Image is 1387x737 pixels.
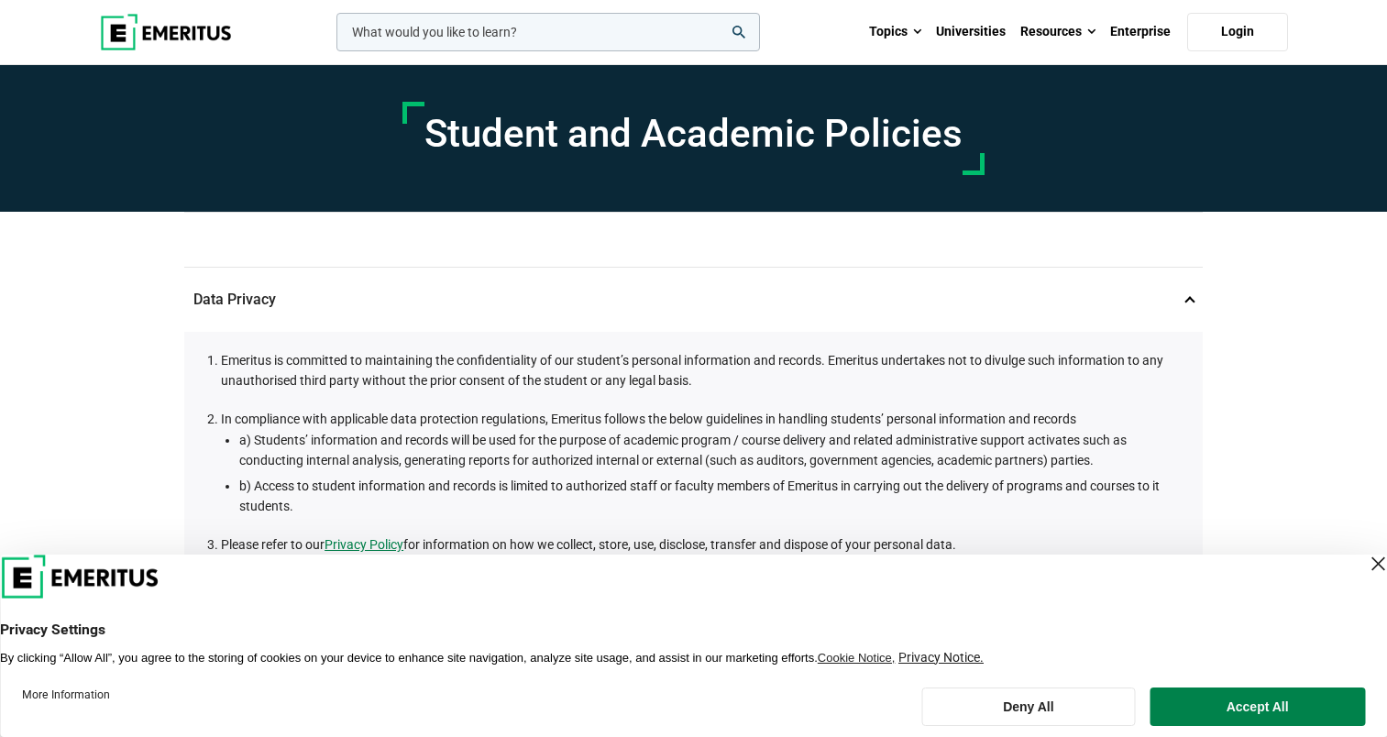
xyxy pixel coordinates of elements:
li: Emeritus is committed to maintaining the confidentiality of our student’s personal information an... [221,350,1184,391]
input: woocommerce-product-search-field-0 [336,13,760,51]
a: Login [1187,13,1288,51]
h1: Student and Academic Policies [424,111,963,157]
li: In compliance with applicable data protection regulations, Emeritus follows the below guidelines ... [221,409,1184,516]
p: Data Privacy [184,268,1203,332]
a: Privacy Policy [325,534,403,555]
li: a) Students’ information and records will be used for the purpose of academic program / course de... [239,430,1184,471]
li: b) Access to student information and records is limited to authorized staff or faculty members of... [239,476,1184,517]
li: Please refer to our for information on how we collect, store, use, disclose, transfer and dispose... [221,534,1184,555]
